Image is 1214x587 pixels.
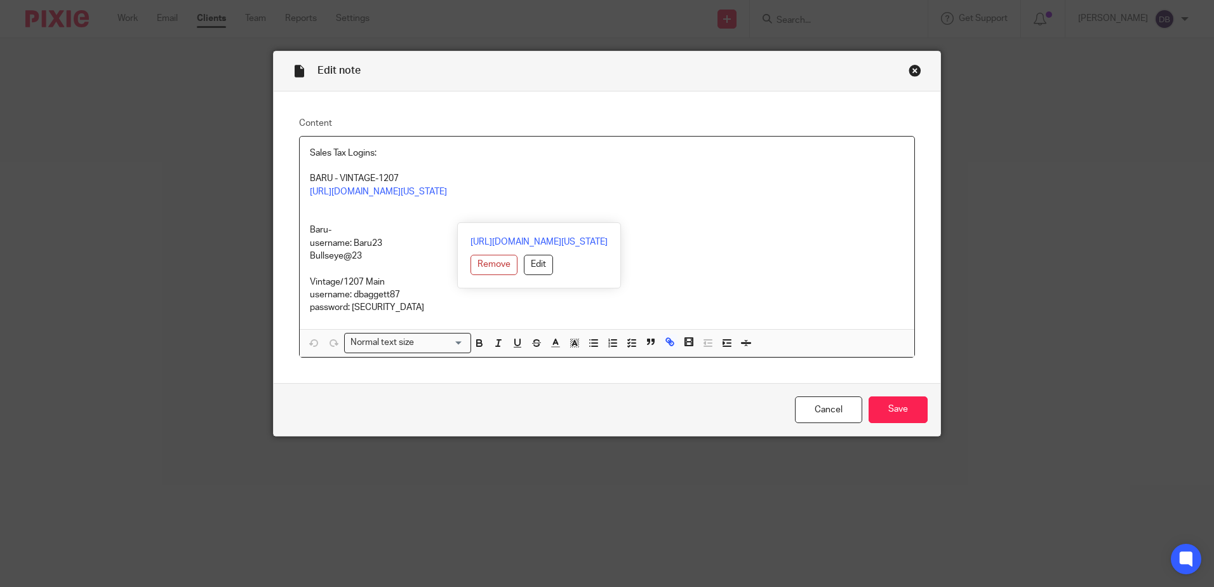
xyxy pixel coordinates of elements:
[347,336,417,349] span: Normal text size
[418,336,464,349] input: Search for option
[310,187,447,196] a: [URL][DOMAIN_NAME][US_STATE]
[310,301,904,314] p: password: [SECURITY_DATA]
[869,396,928,424] input: Save
[299,117,915,130] label: Content
[524,255,553,275] button: Edit
[344,333,471,353] div: Search for option
[310,224,904,236] p: Baru-
[310,276,904,288] p: Vintage/1207 Main
[795,396,862,424] a: Cancel
[317,65,361,76] span: Edit note
[310,172,904,185] p: BARU - VINTAGE-1207
[470,236,608,248] a: [URL][DOMAIN_NAME][US_STATE]
[470,255,517,275] button: Remove
[310,147,904,159] p: Sales Tax Logins:
[310,250,904,262] p: Bullseye@23
[909,64,921,77] div: Close this dialog window
[310,288,904,301] p: username: dbaggett87
[310,237,904,250] p: username: Baru23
